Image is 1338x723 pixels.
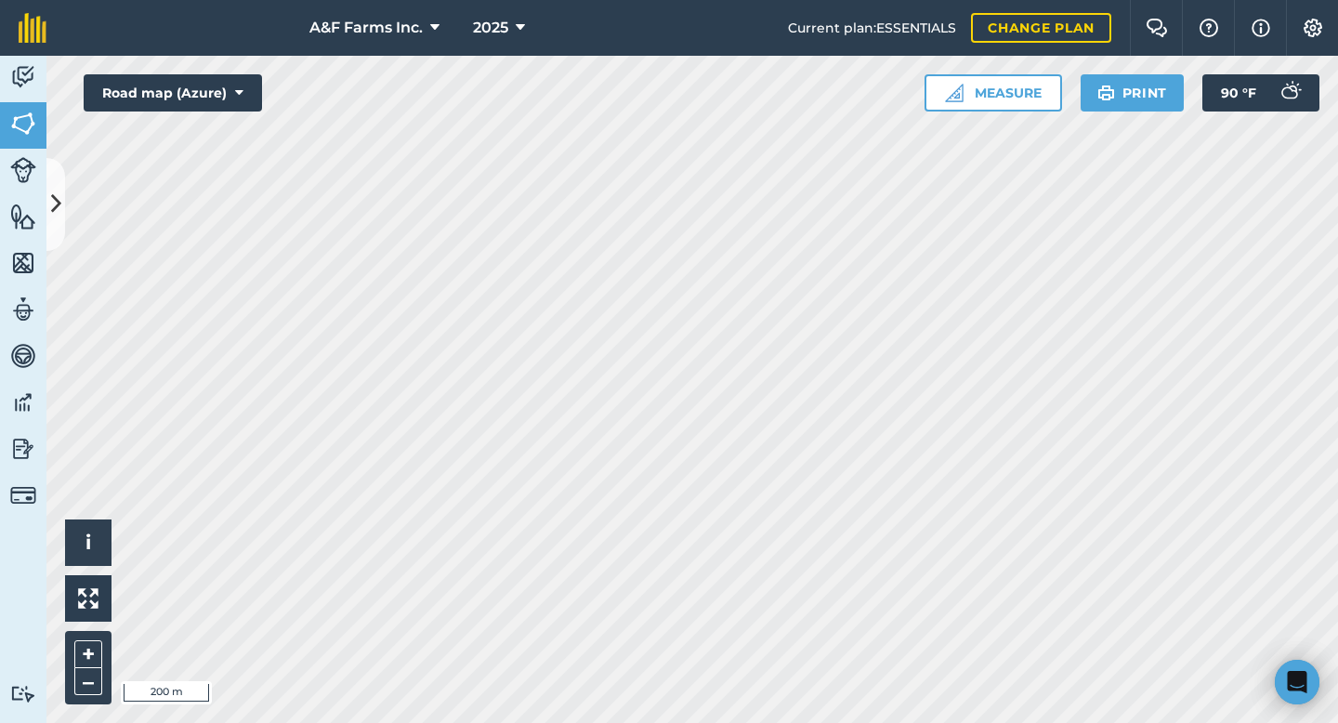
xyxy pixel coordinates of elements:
[971,13,1111,43] a: Change plan
[473,17,508,39] span: 2025
[1146,19,1168,37] img: Two speech bubbles overlapping with the left bubble in the forefront
[10,157,36,183] img: svg+xml;base64,PD94bWwgdmVyc2lvbj0iMS4wIiBlbmNvZGluZz0idXRmLTgiPz4KPCEtLSBHZW5lcmF0b3I6IEFkb2JlIE...
[1271,74,1308,112] img: svg+xml;base64,PD94bWwgdmVyc2lvbj0iMS4wIiBlbmNvZGluZz0idXRmLTgiPz4KPCEtLSBHZW5lcmF0b3I6IEFkb2JlIE...
[1198,19,1220,37] img: A question mark icon
[10,63,36,91] img: svg+xml;base64,PD94bWwgdmVyc2lvbj0iMS4wIiBlbmNvZGluZz0idXRmLTgiPz4KPCEtLSBHZW5lcmF0b3I6IEFkb2JlIE...
[945,84,964,102] img: Ruler icon
[309,17,423,39] span: A&F Farms Inc.
[85,531,91,554] span: i
[1081,74,1185,112] button: Print
[10,685,36,703] img: svg+xml;base64,PD94bWwgdmVyc2lvbj0iMS4wIiBlbmNvZGluZz0idXRmLTgiPz4KPCEtLSBHZW5lcmF0b3I6IEFkb2JlIE...
[1221,74,1256,112] span: 90 ° F
[10,388,36,416] img: svg+xml;base64,PD94bWwgdmVyc2lvbj0iMS4wIiBlbmNvZGluZz0idXRmLTgiPz4KPCEtLSBHZW5lcmF0b3I6IEFkb2JlIE...
[1302,19,1324,37] img: A cog icon
[10,342,36,370] img: svg+xml;base64,PD94bWwgdmVyc2lvbj0iMS4wIiBlbmNvZGluZz0idXRmLTgiPz4KPCEtLSBHZW5lcmF0b3I6IEFkb2JlIE...
[65,519,111,566] button: i
[925,74,1062,112] button: Measure
[84,74,262,112] button: Road map (Azure)
[1252,17,1270,39] img: svg+xml;base64,PHN2ZyB4bWxucz0iaHR0cDovL3d3dy53My5vcmcvMjAwMC9zdmciIHdpZHRoPSIxNyIgaGVpZ2h0PSIxNy...
[19,13,46,43] img: fieldmargin Logo
[10,249,36,277] img: svg+xml;base64,PHN2ZyB4bWxucz0iaHR0cDovL3d3dy53My5vcmcvMjAwMC9zdmciIHdpZHRoPSI1NiIgaGVpZ2h0PSI2MC...
[788,18,956,38] span: Current plan : ESSENTIALS
[1202,74,1319,112] button: 90 °F
[10,482,36,508] img: svg+xml;base64,PD94bWwgdmVyc2lvbj0iMS4wIiBlbmNvZGluZz0idXRmLTgiPz4KPCEtLSBHZW5lcmF0b3I6IEFkb2JlIE...
[10,435,36,463] img: svg+xml;base64,PD94bWwgdmVyc2lvbj0iMS4wIiBlbmNvZGluZz0idXRmLTgiPz4KPCEtLSBHZW5lcmF0b3I6IEFkb2JlIE...
[1097,82,1115,104] img: svg+xml;base64,PHN2ZyB4bWxucz0iaHR0cDovL3d3dy53My5vcmcvMjAwMC9zdmciIHdpZHRoPSIxOSIgaGVpZ2h0PSIyNC...
[78,588,98,609] img: Four arrows, one pointing top left, one top right, one bottom right and the last bottom left
[1275,660,1319,704] div: Open Intercom Messenger
[10,110,36,138] img: svg+xml;base64,PHN2ZyB4bWxucz0iaHR0cDovL3d3dy53My5vcmcvMjAwMC9zdmciIHdpZHRoPSI1NiIgaGVpZ2h0PSI2MC...
[74,640,102,668] button: +
[10,296,36,323] img: svg+xml;base64,PD94bWwgdmVyc2lvbj0iMS4wIiBlbmNvZGluZz0idXRmLTgiPz4KPCEtLSBHZW5lcmF0b3I6IEFkb2JlIE...
[74,668,102,695] button: –
[10,203,36,230] img: svg+xml;base64,PHN2ZyB4bWxucz0iaHR0cDovL3d3dy53My5vcmcvMjAwMC9zdmciIHdpZHRoPSI1NiIgaGVpZ2h0PSI2MC...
